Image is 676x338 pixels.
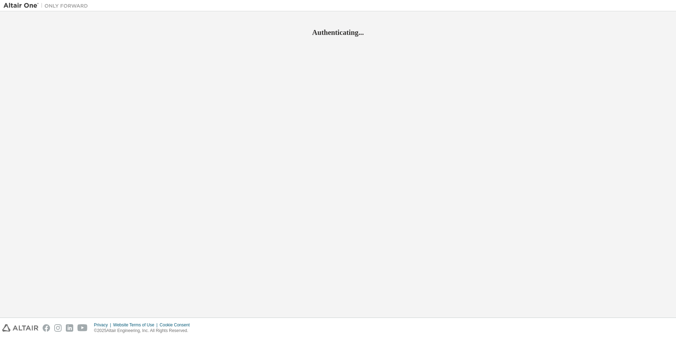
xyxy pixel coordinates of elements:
[43,324,50,332] img: facebook.svg
[94,322,113,328] div: Privacy
[4,28,672,37] h2: Authenticating...
[66,324,73,332] img: linkedin.svg
[54,324,62,332] img: instagram.svg
[94,328,194,334] p: © 2025 Altair Engineering, Inc. All Rights Reserved.
[4,2,92,9] img: Altair One
[113,322,159,328] div: Website Terms of Use
[77,324,88,332] img: youtube.svg
[159,322,194,328] div: Cookie Consent
[2,324,38,332] img: altair_logo.svg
